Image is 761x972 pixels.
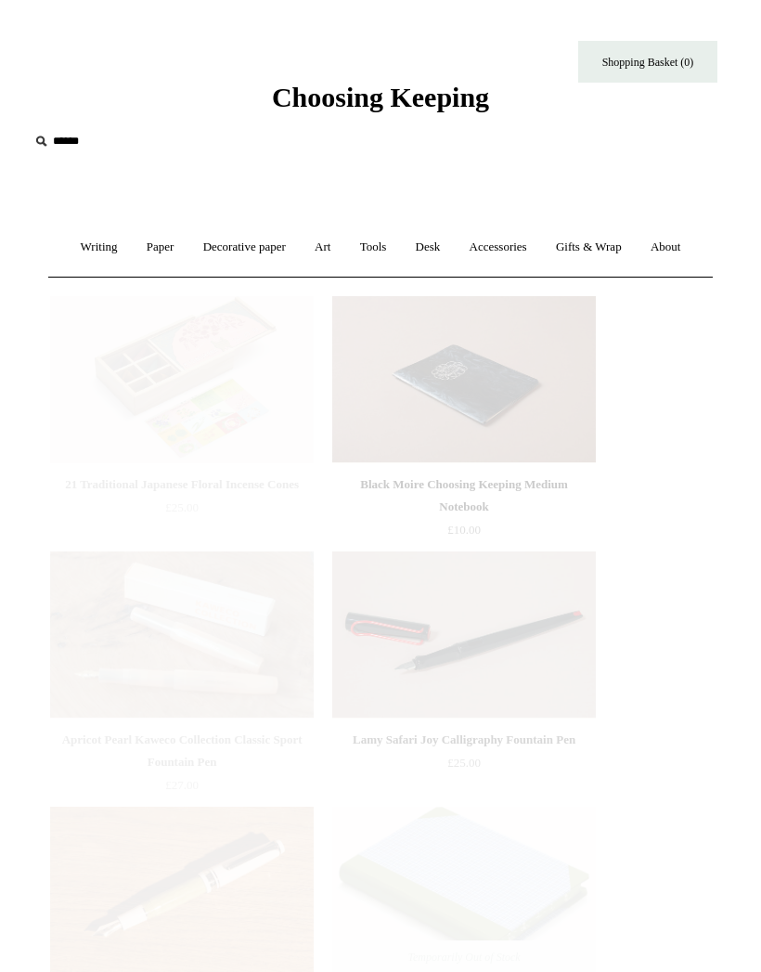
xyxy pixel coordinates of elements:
a: Shopping Basket (0) [578,41,717,83]
img: Lamy Safari Joy Calligraphy Fountain Pen [332,551,596,719]
div: Apricot Pearl Kaweco Collection Classic Sport Fountain Pen [55,729,309,773]
a: About [638,223,694,272]
img: Apricot Pearl Kaweco Collection Classic Sport Fountain Pen [50,551,314,719]
a: 21 Traditional Japanese Floral Incense Cones 21 Traditional Japanese Floral Incense Cones [50,296,314,463]
a: Gifts & Wrap [543,223,635,272]
div: Black Moire Choosing Keeping Medium Notebook [337,473,591,518]
a: Accessories [457,223,540,272]
a: Desk [403,223,454,272]
span: £25.00 [165,500,199,514]
span: Choosing Keeping [272,82,489,112]
div: Lamy Safari Joy Calligraphy Fountain Pen [337,729,591,751]
a: Apricot Pearl Kaweco Collection Classic Sport Fountain Pen £27.00 [50,729,314,805]
span: £25.00 [447,756,481,770]
img: Black Moire Choosing Keeping Medium Notebook [332,296,596,463]
a: 21 Traditional Japanese Floral Incense Cones £25.00 [50,473,314,550]
a: Lamy Safari Joy Calligraphy Fountain Pen £25.00 [332,729,596,805]
img: 21 Traditional Japanese Floral Incense Cones [50,296,314,463]
span: £27.00 [165,778,199,792]
a: Art [302,223,343,272]
a: Tools [347,223,400,272]
a: Paper [134,223,187,272]
a: Decorative paper [190,223,299,272]
a: Choosing Keeping [272,97,489,110]
a: Apricot Pearl Kaweco Collection Classic Sport Fountain Pen Apricot Pearl Kaweco Collection Classi... [50,551,314,719]
a: Black Moire Choosing Keeping Medium Notebook £10.00 [332,473,596,550]
a: Black Moire Choosing Keeping Medium Notebook Black Moire Choosing Keeping Medium Notebook [332,296,596,463]
a: Lamy Safari Joy Calligraphy Fountain Pen Lamy Safari Joy Calligraphy Fountain Pen [332,551,596,719]
a: Writing [68,223,131,272]
span: £10.00 [447,523,481,537]
div: 21 Traditional Japanese Floral Incense Cones [55,473,309,496]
